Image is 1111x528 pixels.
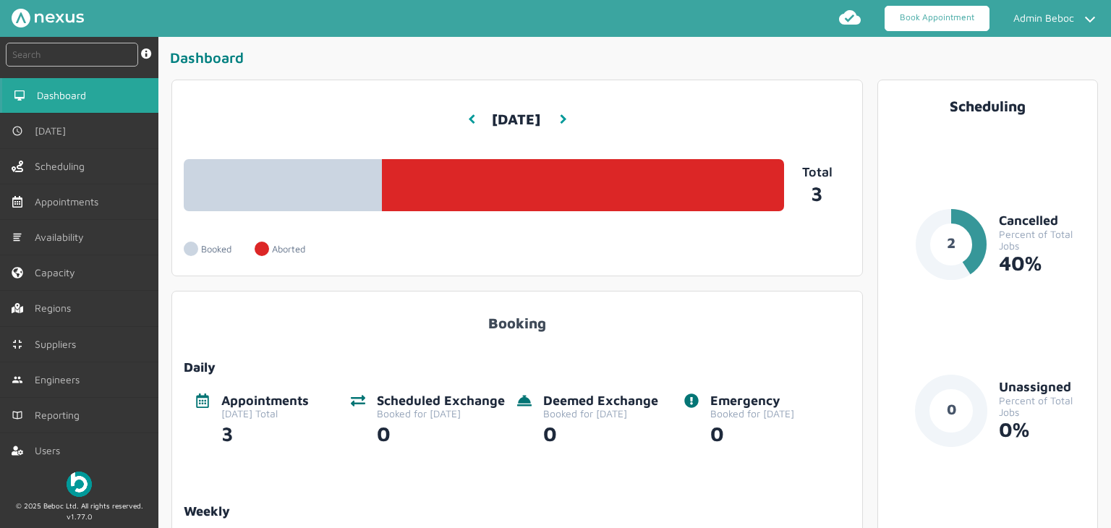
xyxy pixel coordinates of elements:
img: md-desktop.svg [14,90,25,101]
div: Percent of Total Jobs [999,229,1086,252]
img: md-cloud-done.svg [838,6,861,29]
div: [DATE] Total [221,408,309,420]
span: Dashboard [37,90,92,101]
img: Beboc Logo [67,472,92,497]
img: appointments-left-menu.svg [12,196,23,208]
img: user-left-menu.svg [12,445,23,456]
img: scheduling-left-menu.svg [12,161,23,172]
span: Regions [35,302,77,314]
text: 0 [947,401,956,417]
p: Aborted [272,244,305,255]
text: 2 [947,234,955,251]
img: capacity-left-menu.svg [12,267,23,278]
span: Scheduling [35,161,90,172]
div: 3 [221,420,309,446]
a: 3 [784,179,851,205]
a: Weekly [184,504,850,519]
img: Nexus [12,9,84,27]
span: Availability [35,231,90,243]
span: [DATE] [35,125,72,137]
div: Daily [184,360,850,375]
div: Emergency [710,393,794,409]
a: Aborted [255,234,328,264]
a: 0UnassignedPercent of Total Jobs0% [890,375,1086,470]
div: Booked for [DATE] [710,408,794,420]
p: Total [784,165,851,180]
div: 0 [377,420,505,446]
div: 0 [543,420,658,446]
span: Users [35,445,66,456]
div: Scheduling [890,98,1086,114]
img: md-book.svg [12,409,23,421]
span: Engineers [35,374,85,386]
div: 0% [999,418,1086,441]
img: md-people.svg [12,374,23,386]
p: Booked [201,244,231,255]
div: Booking [184,303,850,331]
img: regions.left-menu.svg [12,302,23,314]
h3: [DATE] [492,100,540,140]
div: Scheduled Exchange [377,393,505,409]
div: 40% [999,252,1086,275]
span: Reporting [35,409,85,421]
input: Search by: Ref, PostCode, MPAN, MPRN, Account, Customer [6,43,138,67]
a: Booked [184,234,255,264]
div: Cancelled [999,213,1086,229]
span: Appointments [35,196,104,208]
span: Capacity [35,267,81,278]
img: md-contract.svg [12,338,23,350]
a: 2CancelledPercent of Total Jobs40% [890,208,1086,304]
div: Unassigned [999,380,1086,395]
img: md-time.svg [12,125,23,137]
div: Dashboard [170,48,1105,72]
span: Suppliers [35,338,82,350]
div: Booked for [DATE] [377,408,505,420]
div: Booked for [DATE] [543,408,658,420]
div: 0 [710,420,794,446]
img: md-list.svg [12,231,23,243]
div: Deemed Exchange [543,393,658,409]
div: Appointments [221,393,309,409]
div: Percent of Total Jobs [999,395,1086,418]
a: Book Appointment [885,6,989,31]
